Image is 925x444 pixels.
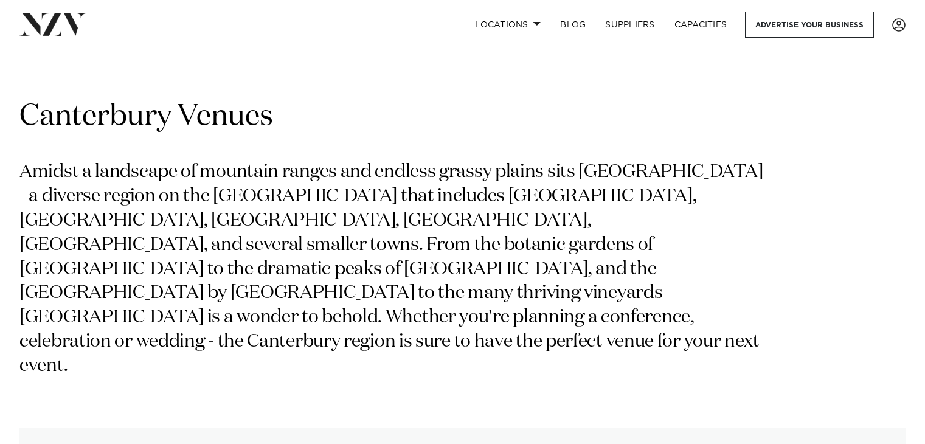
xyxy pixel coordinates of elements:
img: nzv-logo.png [19,13,86,35]
a: SUPPLIERS [595,12,664,38]
a: Advertise your business [745,12,874,38]
h1: Canterbury Venues [19,98,906,136]
a: Capacities [665,12,737,38]
a: Locations [465,12,550,38]
a: BLOG [550,12,595,38]
p: Amidst a landscape of mountain ranges and endless grassy plains sits [GEOGRAPHIC_DATA] - a divers... [19,161,771,379]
